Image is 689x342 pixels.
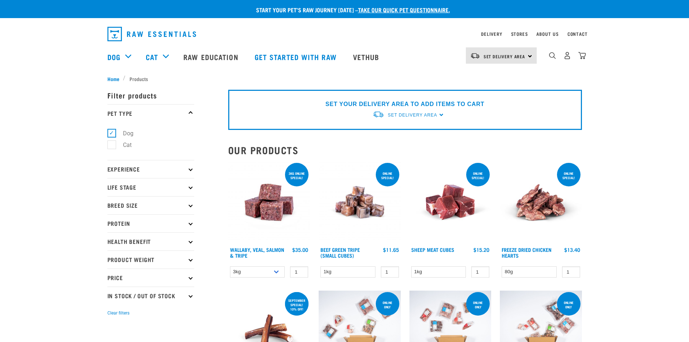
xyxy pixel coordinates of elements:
[247,42,346,71] a: Get started with Raw
[502,248,552,257] a: Freeze Dried Chicken Hearts
[107,75,123,83] a: Home
[107,214,194,232] p: Protein
[500,161,582,244] img: FD Chicken Hearts
[484,55,526,58] span: Set Delivery Area
[107,75,119,83] span: Home
[285,295,309,314] div: September special! 10% off!
[411,248,454,251] a: Sheep Meat Cubes
[107,104,194,122] p: Pet Type
[381,266,399,278] input: 1
[107,250,194,269] p: Product Weight
[319,161,401,244] img: Beef Tripe Bites 1634
[107,196,194,214] p: Breed Size
[146,51,158,62] a: Cat
[111,129,136,138] label: Dog
[292,247,308,253] div: $35.00
[557,297,580,312] div: Online Only
[107,75,582,83] nav: breadcrumbs
[107,178,194,196] p: Life Stage
[409,161,492,244] img: Sheep Meat
[549,52,556,59] img: home-icon-1@2x.png
[107,269,194,287] p: Price
[388,113,437,118] span: Set Delivery Area
[376,168,399,183] div: ONLINE SPECIAL!
[176,42,247,71] a: Raw Education
[466,297,490,312] div: Online Only
[107,287,194,305] p: In Stock / Out Of Stock
[473,247,489,253] div: $15.20
[107,86,194,104] p: Filter products
[557,168,580,183] div: ONLINE SPECIAL!
[107,160,194,178] p: Experience
[230,248,284,257] a: Wallaby, Veal, Salmon & Tripe
[376,297,399,312] div: Online Only
[358,8,450,11] a: take our quick pet questionnaire.
[481,33,502,35] a: Delivery
[563,52,571,59] img: user.png
[102,24,588,44] nav: dropdown navigation
[511,33,528,35] a: Stores
[107,27,196,41] img: Raw Essentials Logo
[466,168,490,183] div: ONLINE SPECIAL!
[285,168,309,183] div: 3kg online special!
[107,232,194,250] p: Health Benefit
[562,266,580,278] input: 1
[320,248,360,257] a: Beef Green Tripe (Small Cubes)
[346,42,388,71] a: Vethub
[373,111,384,118] img: van-moving.png
[536,33,558,35] a: About Us
[471,266,489,278] input: 1
[228,161,310,244] img: Wallaby Veal Salmon Tripe 1642
[564,247,580,253] div: $13.40
[326,100,484,109] p: SET YOUR DELIVERY AREA TO ADD ITEMS TO CART
[228,144,582,156] h2: Our Products
[578,52,586,59] img: home-icon@2x.png
[470,52,480,59] img: van-moving.png
[107,310,129,316] button: Clear filters
[111,140,135,149] label: Cat
[290,266,308,278] input: 1
[107,51,120,62] a: Dog
[383,247,399,253] div: $11.65
[567,33,588,35] a: Contact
